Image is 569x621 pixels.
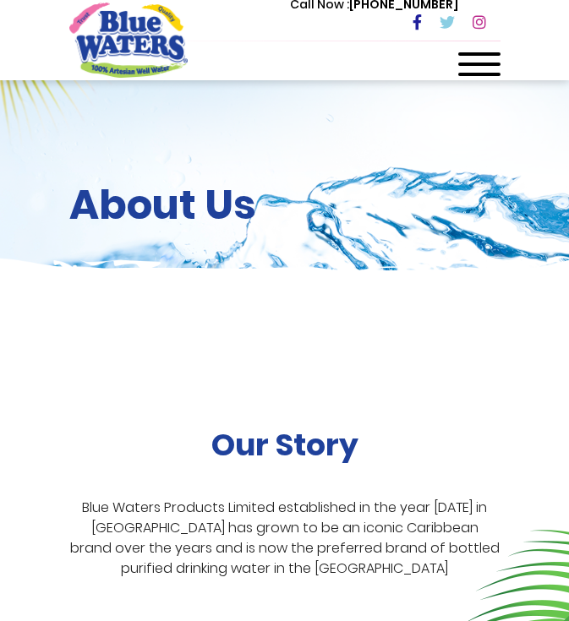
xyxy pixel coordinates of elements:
h2: About Us [69,181,501,230]
a: store logo [69,3,188,77]
h2: Our Story [211,427,358,463]
p: Blue Waters Products Limited established in the year [DATE] in [GEOGRAPHIC_DATA] has grown to be ... [69,498,501,579]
